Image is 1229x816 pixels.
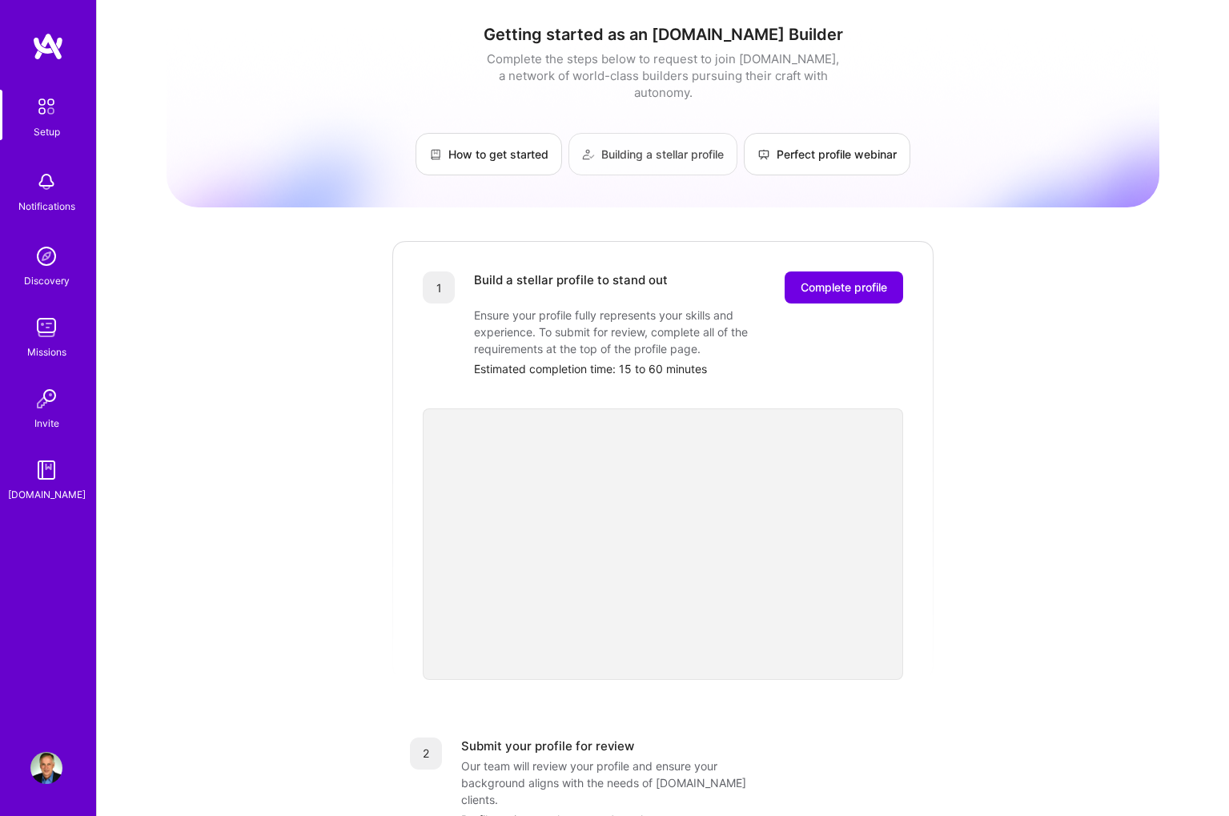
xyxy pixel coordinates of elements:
div: Invite [34,415,59,432]
div: Discovery [24,272,70,289]
div: Notifications [18,198,75,215]
a: Building a stellar profile [568,133,737,175]
img: Invite [30,383,62,415]
a: Perfect profile webinar [744,133,910,175]
img: discovery [30,240,62,272]
img: Building a stellar profile [582,148,595,161]
span: Complete profile [801,279,887,295]
img: logo [32,32,64,61]
div: Submit your profile for review [461,738,634,754]
h1: Getting started as an [DOMAIN_NAME] Builder [167,25,1159,44]
img: teamwork [30,312,62,344]
div: [DOMAIN_NAME] [8,486,86,503]
a: How to get started [416,133,562,175]
div: Ensure your profile fully represents your skills and experience. To submit for review, complete a... [474,307,794,357]
div: 1 [423,271,455,303]
div: 2 [410,738,442,770]
div: Our team will review your profile and ensure your background aligns with the needs of [DOMAIN_NAM... [461,758,781,808]
div: Build a stellar profile to stand out [474,271,668,303]
img: bell [30,166,62,198]
img: How to get started [429,148,442,161]
img: User Avatar [30,752,62,784]
div: Setup [34,123,60,140]
a: User Avatar [26,752,66,784]
div: Missions [27,344,66,360]
img: setup [30,90,63,123]
div: Estimated completion time: 15 to 60 minutes [474,360,903,377]
div: Complete the steps below to request to join [DOMAIN_NAME], a network of world-class builders purs... [483,50,843,101]
button: Complete profile [785,271,903,303]
img: guide book [30,454,62,486]
iframe: video [423,408,903,680]
img: Perfect profile webinar [757,148,770,161]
